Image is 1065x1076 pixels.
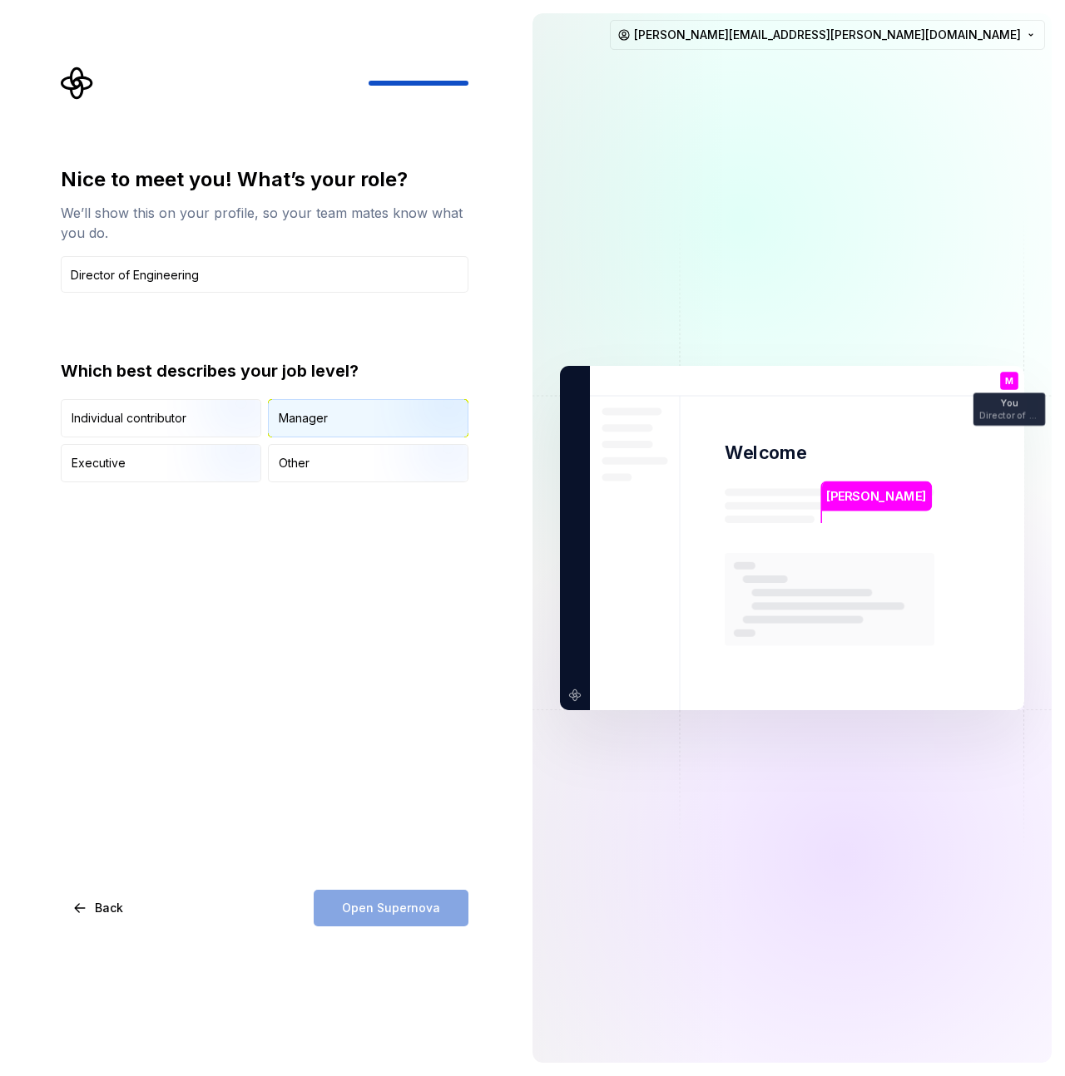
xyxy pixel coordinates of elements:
div: Executive [72,455,126,471]
div: Which best describes your job level? [61,359,468,383]
div: Manager [279,410,328,427]
div: Other [279,455,310,471]
svg: Supernova Logo [61,67,94,100]
span: Back [95,900,123,916]
p: [PERSON_NAME] [826,487,926,506]
button: [PERSON_NAME][EMAIL_ADDRESS][PERSON_NAME][DOMAIN_NAME] [610,20,1045,50]
div: Individual contributor [72,410,186,427]
p: Welcome [725,441,806,465]
div: We’ll show this on your profile, so your team mates know what you do. [61,203,468,243]
p: M [1005,377,1013,386]
div: Nice to meet you! What’s your role? [61,166,468,193]
p: You [1001,399,1018,408]
p: Director of Engineering [979,411,1039,420]
button: Back [61,890,137,926]
span: [PERSON_NAME][EMAIL_ADDRESS][PERSON_NAME][DOMAIN_NAME] [634,27,1021,43]
input: Job title [61,256,468,293]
